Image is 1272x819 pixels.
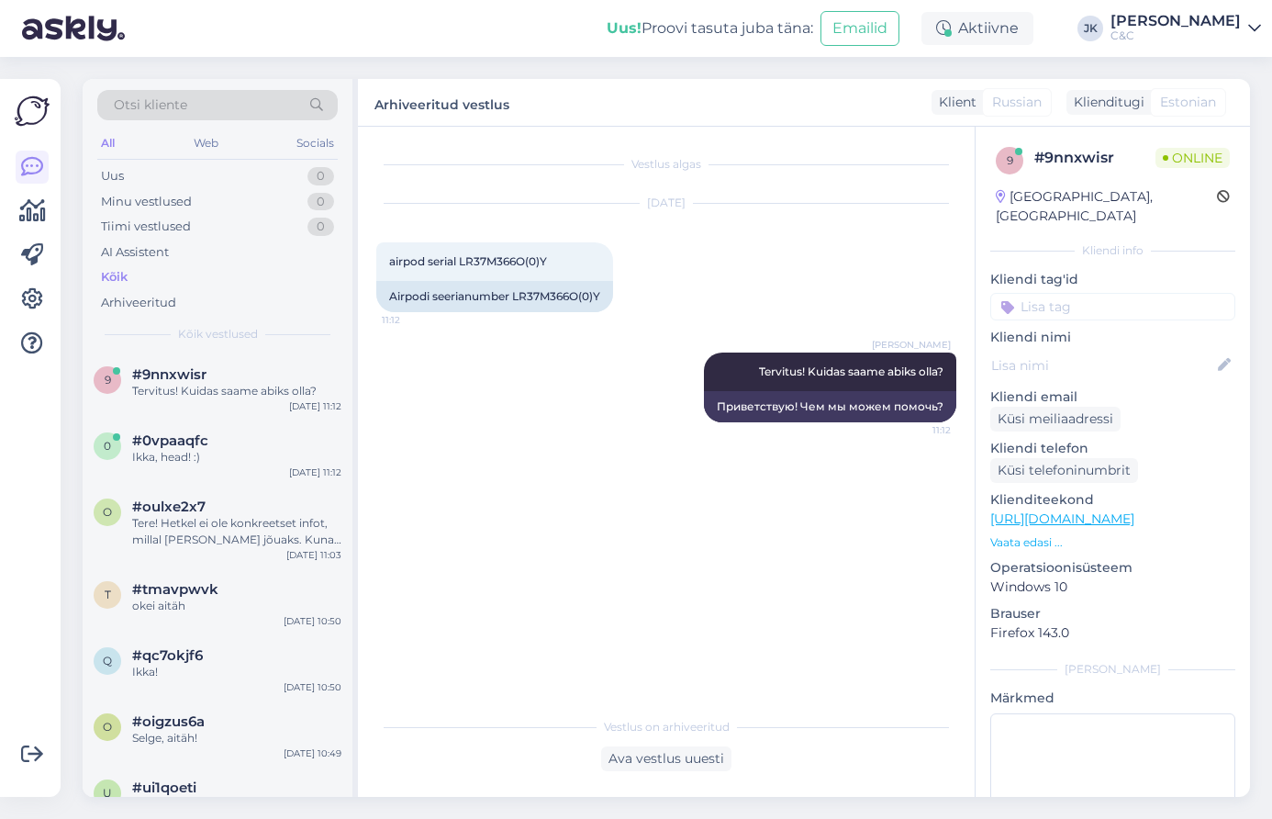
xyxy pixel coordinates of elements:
p: Kliendi tag'id [990,270,1235,289]
div: All [97,131,118,155]
div: Klienditugi [1066,93,1144,112]
span: airpod serial LR37M366O(0)Y [389,254,547,268]
div: [DATE] 10:49 [284,746,341,760]
div: [GEOGRAPHIC_DATA], [GEOGRAPHIC_DATA] [996,187,1217,226]
div: [DATE] 10:50 [284,680,341,694]
div: Web [190,131,222,155]
div: [PERSON_NAME] [1110,14,1241,28]
div: 0 [307,167,334,185]
span: t [105,588,111,601]
a: [PERSON_NAME]C&C [1110,14,1261,43]
div: [DATE] 11:03 [286,548,341,562]
button: Emailid [820,11,899,46]
div: # 9nnxwisr [1034,147,1155,169]
div: [PERSON_NAME] [990,661,1235,678]
span: Russian [992,93,1042,112]
span: #qc7okjf6 [132,647,203,664]
div: C&C [1110,28,1241,43]
div: Minu vestlused [101,193,192,211]
div: Vestlus algas [376,156,956,173]
p: Märkmed [990,689,1235,708]
span: Tervitus! Kuidas saame abiks olla? [759,365,943,378]
span: #9nnxwisr [132,366,206,383]
div: [DATE] 10:50 [284,614,341,628]
div: 0 [307,193,334,211]
div: okei aitäh [132,598,341,614]
span: #ui1qoeti [132,780,196,796]
p: Kliendi telefon [990,439,1235,458]
div: Kliendi info [990,242,1235,259]
p: Firefox 143.0 [990,623,1235,643]
span: 9 [1007,153,1013,167]
span: Online [1155,148,1230,168]
div: Ikka, head! :) [132,449,341,466]
span: q [103,654,112,668]
div: Aktiivne [921,12,1033,45]
span: #0vpaaqfc [132,432,208,449]
div: Selge, aitäh! [132,730,341,746]
span: o [103,505,112,519]
p: Windows 10 [990,578,1235,597]
span: 0 [104,439,111,453]
div: Tiimi vestlused [101,218,191,236]
span: [PERSON_NAME] [872,338,951,352]
div: Приветствую! Чем мы можем помочь? [704,391,956,422]
p: Kliendi nimi [990,328,1235,347]
div: Aitäh teile ja ilusat päeva! [132,796,341,813]
span: #oigzus6a [132,713,205,730]
p: Operatsioonisüsteem [990,558,1235,578]
span: 11:12 [882,423,951,437]
div: [DATE] [376,195,956,211]
span: o [103,720,112,734]
span: Vestlus on arhiveeritud [604,719,730,735]
div: Tervitus! Kuidas saame abiks olla? [132,383,341,399]
div: Ava vestlus uuesti [601,746,731,771]
div: Airpodi seerianumber LR37M366O(0)Y [376,281,613,312]
img: Askly Logo [15,94,50,129]
span: 9 [105,373,111,387]
div: Uus [101,167,124,185]
div: Arhiveeritud [101,294,176,312]
div: JK [1077,16,1103,41]
span: #tmavpwvk [132,581,218,598]
label: Arhiveeritud vestlus [374,90,509,115]
p: Brauser [990,604,1235,623]
div: Tere! Hetkel ei ole konkreetset infot, millal [PERSON_NAME] jõuaks. Kuna eeltellimusi on palju ja... [132,515,341,548]
span: #oulxe2x7 [132,499,206,515]
div: Proovi tasuta juba täna: [607,17,813,39]
div: Klient [932,93,976,112]
input: Lisa tag [990,293,1235,320]
span: 11:12 [382,313,451,327]
span: Otsi kliente [114,95,187,115]
div: AI Assistent [101,243,169,262]
p: Klienditeekond [990,490,1235,510]
div: [DATE] 11:12 [289,466,341,479]
b: Uus! [607,19,642,37]
a: [URL][DOMAIN_NAME] [990,510,1134,527]
input: Lisa nimi [991,355,1214,376]
div: [DATE] 11:12 [289,399,341,413]
div: Küsi telefoninumbrit [990,458,1138,483]
span: Estonian [1160,93,1216,112]
span: u [103,786,112,800]
p: Kliendi email [990,387,1235,407]
div: Kõik [101,268,128,286]
div: 0 [307,218,334,236]
span: Kõik vestlused [178,326,258,342]
div: Socials [293,131,338,155]
div: Ikka! [132,664,341,680]
p: Vaata edasi ... [990,534,1235,551]
div: Küsi meiliaadressi [990,407,1121,432]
